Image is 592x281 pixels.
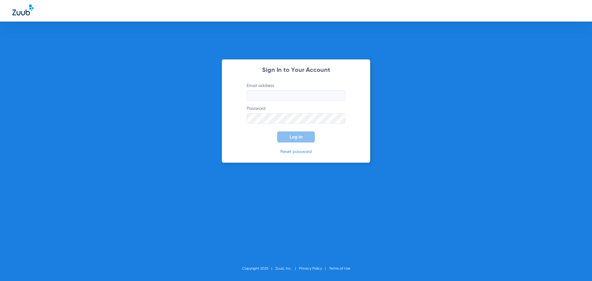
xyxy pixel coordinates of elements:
a: Terms of Use [329,267,350,271]
h2: Sign In to Your Account [237,67,355,73]
span: Log In [290,134,302,139]
a: Reset password [280,150,312,154]
img: Zuub Logo [12,5,34,15]
button: Log In [277,131,315,143]
li: Copyright 2025 [242,266,275,272]
a: Privacy Policy [299,267,322,271]
input: Password [247,113,345,124]
label: Password [247,105,345,124]
li: Zuub, Inc. [275,266,299,272]
input: Email address [247,90,345,101]
label: Email address [247,83,345,101]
